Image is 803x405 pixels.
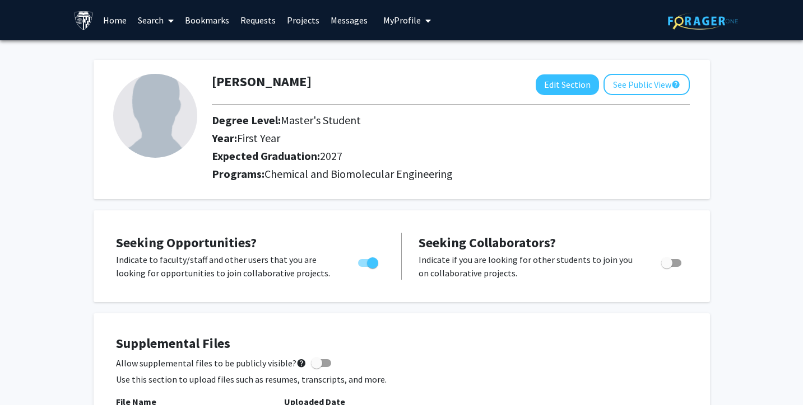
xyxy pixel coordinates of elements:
[281,1,325,40] a: Projects
[113,74,197,158] img: Profile Picture
[354,253,384,270] div: Toggle
[325,1,373,40] a: Messages
[657,253,688,270] div: Toggle
[116,234,257,251] span: Seeking Opportunities?
[604,74,690,95] button: See Public View
[212,114,593,127] h2: Degree Level:
[132,1,179,40] a: Search
[235,1,281,40] a: Requests
[98,1,132,40] a: Home
[536,74,599,95] button: Edit Section
[116,356,307,370] span: Allow supplemental files to be publicly visible?
[237,131,280,145] span: First Year
[116,253,337,280] p: Indicate to faculty/staff and other users that you are looking for opportunities to join collabor...
[296,356,307,370] mat-icon: help
[8,355,48,397] iframe: Chat
[212,74,312,90] h1: [PERSON_NAME]
[419,253,640,280] p: Indicate if you are looking for other students to join you on collaborative projects.
[116,336,688,352] h4: Supplemental Files
[212,167,690,181] h2: Programs:
[668,12,738,30] img: ForagerOne Logo
[671,78,680,91] mat-icon: help
[320,149,342,163] span: 2027
[74,11,94,30] img: Johns Hopkins University Logo
[212,131,593,145] h2: Year:
[179,1,235,40] a: Bookmarks
[264,167,453,181] span: Chemical and Biomolecular Engineering
[116,373,688,386] p: Use this section to upload files such as resumes, transcripts, and more.
[212,149,593,163] h2: Expected Graduation:
[419,234,556,251] span: Seeking Collaborators?
[383,15,421,26] span: My Profile
[281,113,361,127] span: Master's Student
